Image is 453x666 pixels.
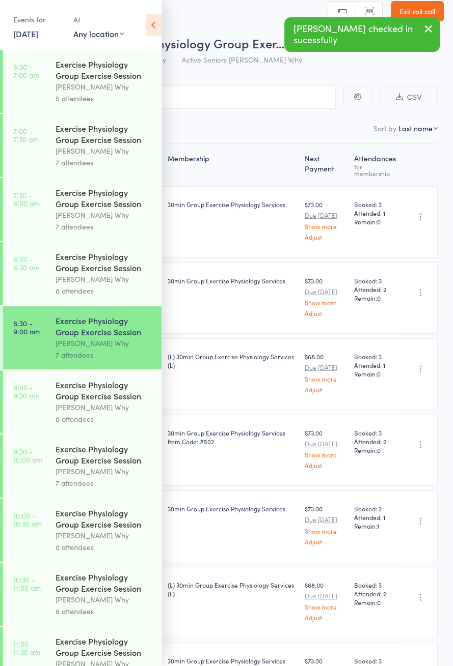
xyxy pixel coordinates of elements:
[377,217,381,226] span: 0
[56,541,153,553] div: 8 attendees
[3,435,162,498] a: 9:30 -10:00 amExercise Physiology Group Exercise Session[PERSON_NAME] Why7 attendees
[13,511,42,528] time: 10:00 - 10:30 am
[304,581,345,621] div: $68.00
[304,200,345,240] div: $73.00
[377,522,379,530] span: 1
[304,299,345,306] a: Show more
[354,217,396,226] span: Remain:
[284,17,440,52] div: [PERSON_NAME] checked in sucessfully
[13,127,39,143] time: 7:00 - 7:30 am
[56,285,153,297] div: 8 attendees
[354,522,396,530] span: Remain:
[3,114,162,177] a: 7:00 -7:30 amExercise Physiology Group Exercise Session[PERSON_NAME] Why7 attendees
[56,413,153,425] div: 8 attendees
[13,383,39,399] time: 9:00 - 9:30 am
[304,538,345,545] a: Adjust
[168,200,297,209] div: 30min Group Exercise Physiology Services
[73,11,124,28] div: At
[354,294,396,302] span: Remain:
[13,11,63,28] div: Events for
[398,123,433,133] div: Last name
[377,369,381,378] span: 0
[164,148,301,182] div: Membership
[73,28,124,39] div: Any location
[304,504,345,544] div: $73.00
[3,370,162,433] a: 9:00 -9:30 amExercise Physiology Group Exercise Session[PERSON_NAME] Why8 attendees
[354,437,396,446] span: Attended: 2
[56,315,153,337] div: Exercise Physiology Group Exercise Session
[304,462,345,469] a: Adjust
[304,364,345,371] small: Due [DATE]
[3,563,162,626] a: 10:30 -11:00 amExercise Physiology Group Exercise Session[PERSON_NAME] Why8 attendees
[56,530,153,541] div: [PERSON_NAME] Why
[354,361,396,369] span: Attended: 1
[56,443,153,466] div: Exercise Physiology Group Exercise Session
[168,352,297,369] div: (L) 30min Group Exercise Physiology Services (L)
[56,571,153,594] div: Exercise Physiology Group Exercise Session
[56,349,153,361] div: 7 attendees
[354,285,396,294] span: Attended: 2
[354,200,396,209] span: Booked: 3
[354,369,396,378] span: Remain:
[168,656,297,665] div: 30min Group Exercise Physiology Services
[13,319,40,335] time: 8:30 - 9:00 am
[56,59,153,81] div: Exercise Physiology Group Exercise Session
[304,516,345,523] small: Due [DATE]
[304,234,345,240] a: Adjust
[354,513,396,522] span: Attended: 1
[304,386,345,393] a: Adjust
[13,191,40,207] time: 7:30 - 8:00 am
[3,242,162,305] a: 8:00 -8:30 amExercise Physiology Group Exercise Session[PERSON_NAME] Why8 attendees
[56,123,153,145] div: Exercise Physiology Group Exercise Session
[56,477,153,489] div: 7 attendees
[354,589,396,598] span: Attended: 2
[56,635,153,658] div: Exercise Physiology Group Exercise Session
[377,446,381,454] span: 0
[354,598,396,606] span: Remain:
[354,428,396,437] span: Booked: 3
[354,209,396,217] span: Attended: 1
[101,35,284,51] span: Exercise Physiology Group Exer…
[377,598,381,606] span: 0
[182,54,302,65] span: Active Seniors [PERSON_NAME] Why
[304,288,345,295] small: Due [DATE]
[56,337,153,349] div: [PERSON_NAME] Why
[56,594,153,605] div: [PERSON_NAME] Why
[304,592,345,599] small: Due [DATE]
[3,50,162,113] a: 6:30 -7:00 amExercise Physiology Group Exercise Session[PERSON_NAME] Why5 attendees
[56,145,153,157] div: [PERSON_NAME] Why
[374,123,396,133] label: Sort by
[350,148,401,182] div: Atten­dances
[304,428,345,469] div: $73.00
[56,251,153,273] div: Exercise Physiology Group Exercise Session
[354,581,396,589] span: Booked: 3
[15,85,336,109] input: Search by name
[354,656,396,665] span: Booked: 3
[304,375,345,382] a: Show more
[13,575,41,592] time: 10:30 - 11:00 am
[56,605,153,617] div: 8 attendees
[56,273,153,285] div: [PERSON_NAME] Why
[304,212,345,219] small: Due [DATE]
[56,401,153,413] div: [PERSON_NAME] Why
[56,93,153,104] div: 5 attendees
[304,451,345,458] a: Show more
[56,81,153,93] div: [PERSON_NAME] Why
[13,63,39,79] time: 6:30 - 7:00 am
[168,581,297,598] div: (L) 30min Group Exercise Physiology Services (L)
[3,499,162,562] a: 10:00 -10:30 amExercise Physiology Group Exercise Session[PERSON_NAME] Why8 attendees
[304,528,345,534] a: Show more
[56,221,153,233] div: 7 attendees
[354,504,396,513] span: Booked: 2
[354,446,396,454] span: Remain:
[304,276,345,316] div: $73.00
[56,187,153,209] div: Exercise Physiology Group Exercise Session
[304,310,345,316] a: Adjust
[13,640,40,656] time: 11:00 - 11:30 am
[304,223,345,229] a: Show more
[377,294,381,302] span: 0
[168,428,297,446] div: 30min Group Exercise Physiology Services Item Code: #502
[13,447,42,464] time: 9:30 - 10:00 am
[354,163,396,177] div: for membership
[304,614,345,621] a: Adjust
